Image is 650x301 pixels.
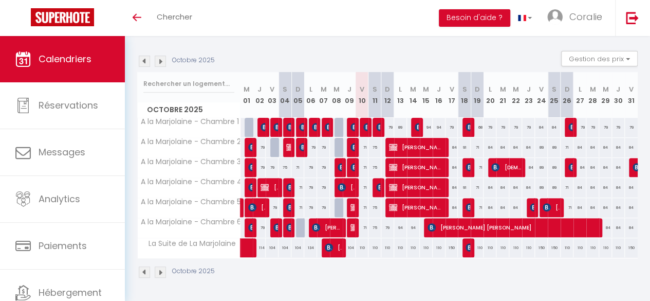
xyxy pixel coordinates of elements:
span: [PERSON_NAME] [325,238,342,257]
span: Coralie [569,10,602,23]
div: 110 [356,238,368,257]
span: francoise wacogne [363,117,367,137]
div: 84 [625,138,638,157]
span: [PERSON_NAME] [248,218,252,237]
div: 94 [394,218,407,237]
div: 84 [484,138,496,157]
div: 110 [471,238,484,257]
span: [PERSON_NAME] [350,198,355,217]
th: 14 [407,72,420,118]
abbr: S [373,84,377,94]
abbr: D [475,84,480,94]
span: [PERSON_NAME] [466,117,470,137]
div: 84 [612,158,625,177]
th: 27 [573,72,586,118]
div: 84 [522,158,535,177]
th: 01 [240,72,253,118]
div: 89 [535,158,548,177]
th: 07 [317,72,330,118]
span: [DEMOGRAPHIC_DATA][PERSON_NAME] [491,157,521,177]
div: 84 [522,138,535,157]
span: A la Marjolaine - Chambre 5 [139,198,241,206]
div: 79 [266,158,278,177]
div: 110 [381,238,394,257]
span: [PERSON_NAME] [338,178,355,197]
div: 89 [535,138,548,157]
abbr: V [629,84,634,94]
span: [PERSON_NAME] [389,137,444,157]
div: 84 [484,178,496,197]
span: A la Marjolaine - Chambre 4 [139,178,242,186]
span: Octobre 2025 [138,102,240,117]
div: 84 [599,198,612,217]
div: 104 [278,238,291,257]
div: 84 [586,138,599,157]
div: 84 [496,198,509,217]
th: 11 [368,72,381,118]
th: 25 [548,72,561,118]
div: 79 [253,158,266,177]
div: 71 [471,178,484,197]
th: 04 [278,72,291,118]
div: 84 [509,138,522,157]
div: 71 [291,198,304,217]
div: 79 [586,118,599,137]
div: 79 [496,118,509,137]
div: 84 [586,178,599,197]
div: 71 [356,138,368,157]
div: 150 [445,238,458,257]
div: 71 [471,198,484,217]
th: 22 [509,72,522,118]
div: 89 [394,118,407,137]
span: Réservations [39,99,98,112]
div: 89 [548,138,561,157]
span: [PERSON_NAME] [286,218,290,237]
span: [PERSON_NAME] [350,117,355,137]
div: 84 [445,158,458,177]
th: 31 [625,72,638,118]
img: Super Booking [31,8,94,26]
div: 84 [586,198,599,217]
div: 110 [368,238,381,257]
div: 84 [625,218,638,237]
div: 79 [484,118,496,137]
div: 79 [304,198,317,217]
abbr: D [564,84,569,94]
div: 84 [573,178,586,197]
div: 79 [317,198,330,217]
span: Menguy Burban [415,117,419,137]
span: Calendriers [39,52,91,65]
div: 84 [445,138,458,157]
a: [PERSON_NAME] [236,198,242,218]
th: 08 [330,72,343,118]
span: A la Marjolaine - Chambre 1 [139,118,239,126]
abbr: M [500,84,506,94]
div: 150 [548,238,561,257]
div: 84 [612,178,625,197]
th: 23 [522,72,535,118]
div: 84 [548,118,561,137]
div: 79 [522,118,535,137]
p: Octobre 2025 [172,56,215,65]
div: 94 [433,118,445,137]
span: [PERSON_NAME] [466,238,470,257]
span: [PERSON_NAME] [389,157,444,177]
div: 79 [612,118,625,137]
abbr: V [360,84,364,94]
th: 15 [420,72,433,118]
div: 79 [625,118,638,137]
span: [PERSON_NAME] [350,218,355,237]
abbr: L [489,84,492,94]
span: [PERSON_NAME] [389,198,444,217]
button: Besoin d'aide ? [439,9,510,27]
div: 150 [535,238,548,257]
div: 79 [317,138,330,157]
th: 26 [561,72,573,118]
img: ... [547,9,563,25]
div: 94 [420,118,433,137]
abbr: M [602,84,608,94]
div: 110 [586,238,599,257]
input: Rechercher un logement... [143,75,234,93]
div: 110 [420,238,433,257]
div: 110 [433,238,445,257]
